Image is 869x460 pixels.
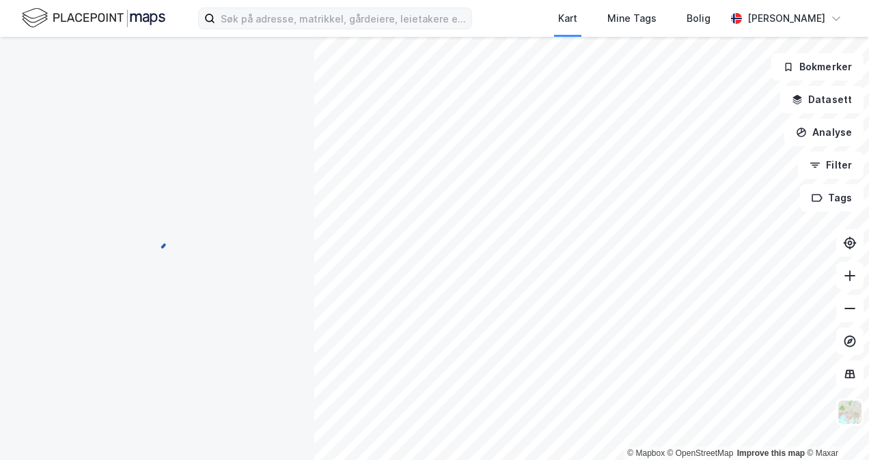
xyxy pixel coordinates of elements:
div: Mine Tags [607,10,657,27]
button: Filter [798,152,864,179]
button: Datasett [780,86,864,113]
a: Improve this map [737,448,805,458]
a: Mapbox [627,448,665,458]
img: spinner.a6d8c91a73a9ac5275cf975e30b51cfb.svg [146,229,168,251]
img: logo.f888ab2527a4732fd821a326f86c7f29.svg [22,6,165,30]
div: Kontrollprogram for chat [801,394,869,460]
div: Bolig [687,10,711,27]
button: Bokmerker [771,53,864,81]
button: Tags [800,184,864,212]
div: [PERSON_NAME] [747,10,825,27]
input: Søk på adresse, matrikkel, gårdeiere, leietakere eller personer [215,8,471,29]
div: Kart [558,10,577,27]
iframe: Chat Widget [801,394,869,460]
button: Analyse [784,119,864,146]
a: OpenStreetMap [667,448,734,458]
